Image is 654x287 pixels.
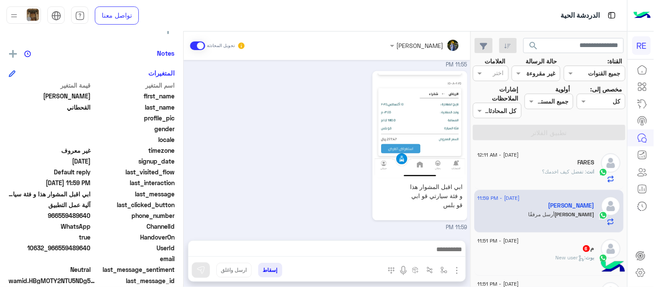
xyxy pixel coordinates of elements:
[197,266,205,274] img: send message
[93,146,175,155] span: timezone
[634,6,651,25] img: Logo
[93,167,175,177] span: last_visited_flow
[556,254,586,261] span: : New user
[398,265,409,276] img: send voice note
[93,233,175,242] span: HandoverOn
[9,222,91,231] span: 2
[9,91,91,101] span: احمد
[375,73,465,178] img: 1284201159921528.jpg
[93,103,175,112] span: last_name
[93,222,175,231] span: ChannelId
[406,180,465,212] p: ابي اقبل المشوار هذا و فئة سيارتي قو ابي قو بلس
[93,200,175,209] span: last_clicked_button
[599,254,608,262] img: WhatsApp
[473,125,626,140] button: تطبيق الفلاتر
[478,151,519,159] span: [DATE] - 12:11 AM
[9,103,91,112] span: القحطاني
[93,81,175,90] span: اسم المتغير
[388,267,395,274] img: make a call
[51,11,61,21] img: tab
[93,254,175,263] span: email
[473,85,519,103] label: إشارات الملاحظات
[75,11,85,21] img: tab
[478,237,519,245] span: [DATE] - 11:51 PM
[426,267,433,274] img: Trigger scenario
[632,36,651,55] div: RE
[93,243,175,252] span: UserId
[93,114,175,123] span: profile_pic
[207,42,235,49] small: تحويل المحادثة
[93,135,175,144] span: locale
[607,10,617,21] img: tab
[9,189,91,199] span: ابي اقبل المشوار هذا و فئة سيارتي قو ابي قو بلس
[9,254,91,263] span: null
[437,263,451,277] button: select flow
[93,189,175,199] span: last_message
[412,267,419,274] img: create order
[9,124,91,133] span: null
[93,157,175,166] span: signup_date
[148,69,175,77] h6: المتغيرات
[9,10,19,21] img: profile
[157,49,175,57] h6: Notes
[583,245,590,252] span: 6
[9,243,91,252] span: 10632_966559489640
[485,57,505,66] label: العلامات
[24,50,31,57] img: notes
[556,85,570,94] label: أولوية
[599,168,608,177] img: WhatsApp
[452,265,462,276] img: send attachment
[93,124,175,133] span: gender
[523,38,544,57] button: search
[9,157,91,166] span: 2024-12-30T14:31:30.014Z
[446,224,467,231] span: 11:59 PM
[446,61,467,68] span: 11:55 PM
[598,252,628,283] img: hulul-logo.png
[601,239,621,259] img: defaultAdmin.png
[529,211,555,218] span: أرسل مرفقًا
[555,211,595,218] span: [PERSON_NAME]
[493,68,505,79] div: اختر
[9,233,91,242] span: true
[529,41,539,51] span: search
[601,153,621,173] img: defaultAdmin.png
[409,263,423,277] button: create order
[423,263,437,277] button: Trigger scenario
[526,57,557,66] label: حالة الرسالة
[587,168,595,175] span: انت
[27,9,39,21] img: userImage
[93,91,175,101] span: first_name
[9,211,91,220] span: 966559489640
[582,245,595,252] h5: م
[599,211,608,220] img: WhatsApp
[9,200,91,209] span: آلية عمل التطبيق
[9,276,95,285] span: wamid.HBgMOTY2NTU5NDg5NjQwFQIAEhgUM0EwNDA0RTY0MzRCNkY3OEY5NEMA
[9,167,91,177] span: Default reply
[586,254,595,261] span: بوت
[590,85,622,94] label: مخصص إلى:
[9,146,91,155] span: غير معروف
[9,81,91,90] span: قيمة المتغير
[97,276,175,285] span: last_message_id
[607,57,622,66] label: القناة:
[93,265,175,274] span: last_message_sentiment
[95,6,139,25] a: تواصل معنا
[441,267,447,274] img: select flow
[578,159,595,166] h5: FARES
[561,10,600,22] p: الدردشة الحية
[601,196,621,216] img: defaultAdmin.png
[9,178,91,187] span: 2025-08-14T20:59:19.253Z
[9,50,17,58] img: add
[93,211,175,220] span: phone_number
[478,194,520,202] span: [DATE] - 11:59 PM
[9,265,91,274] span: 0
[258,263,282,278] button: إسقاط
[372,71,467,221] a: ابي اقبل المشوار هذا و فئة سيارتي قو ابي قو بلس
[216,263,252,278] button: ارسل واغلق
[71,6,88,25] a: tab
[9,135,91,144] span: null
[549,202,595,209] h5: احمد القحطاني
[93,178,175,187] span: last_interaction
[543,168,587,175] span: تفضل كيف اخدمك؟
